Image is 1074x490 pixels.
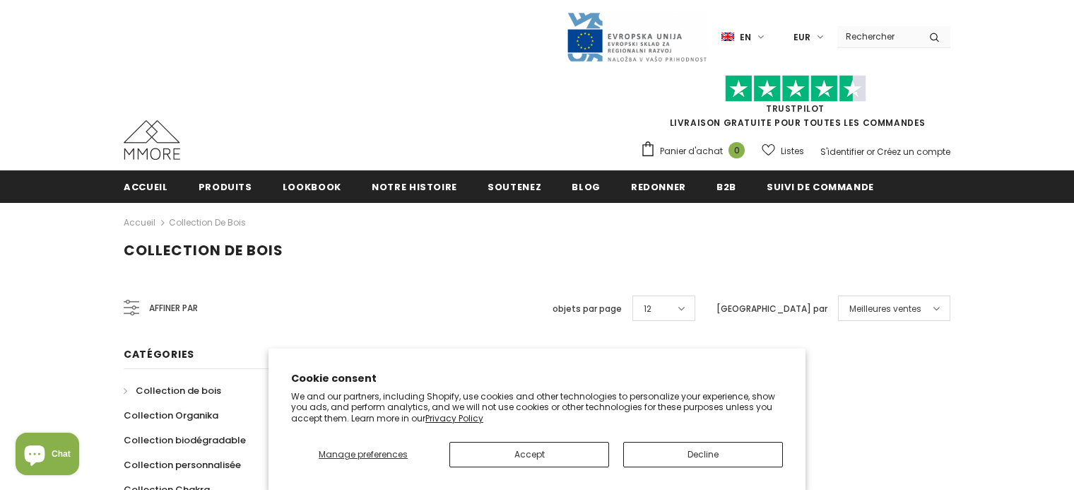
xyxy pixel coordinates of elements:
p: We and our partners, including Shopify, use cookies and other technologies to personalize your ex... [291,391,783,424]
img: i-lang-1.png [721,31,734,43]
a: B2B [716,170,736,202]
span: Collection de bois [124,240,283,260]
img: Javni Razpis [566,11,707,63]
span: Listes [781,144,804,158]
span: B2B [716,180,736,194]
a: soutenez [488,170,541,202]
a: Collection personnalisée [124,453,241,477]
a: Suivi de commande [767,170,874,202]
img: Cas MMORE [124,120,180,160]
a: Privacy Policy [425,412,483,424]
a: Listes [762,139,804,163]
h2: Cookie consent [291,371,783,386]
label: objets par page [553,302,622,316]
a: Accueil [124,170,168,202]
span: soutenez [488,180,541,194]
a: Produits [199,170,252,202]
span: Collection Organika [124,409,218,422]
button: Manage preferences [291,442,435,467]
span: Lookbook [283,180,341,194]
span: Accueil [124,180,168,194]
a: Collection de bois [169,216,246,228]
span: Panier d'achat [660,144,723,158]
span: Blog [572,180,601,194]
span: Collection biodégradable [124,433,246,447]
label: [GEOGRAPHIC_DATA] par [716,302,827,316]
input: Search Site [837,26,919,47]
span: 0 [728,142,745,158]
a: Collection de bois [124,378,221,403]
a: S'identifier [820,146,864,158]
span: Notre histoire [372,180,457,194]
a: Accueil [124,214,155,231]
span: en [740,30,751,45]
img: Faites confiance aux étoiles pilotes [725,75,866,103]
a: Panier d'achat 0 [640,141,752,162]
a: Javni Razpis [566,30,707,42]
span: 12 [644,302,651,316]
a: Collection Organika [124,403,218,428]
span: or [866,146,875,158]
span: EUR [793,30,810,45]
a: TrustPilot [766,103,825,115]
span: Affiner par [149,301,198,316]
button: Accept [449,442,609,467]
span: Catégories [124,347,194,361]
span: Meilleures ventes [849,302,921,316]
span: Suivi de commande [767,180,874,194]
a: Blog [572,170,601,202]
a: Notre histoire [372,170,457,202]
a: Collection biodégradable [124,428,246,453]
inbox-online-store-chat: Shopify online store chat [11,433,83,479]
span: Collection personnalisée [124,458,241,472]
span: LIVRAISON GRATUITE POUR TOUTES LES COMMANDES [640,81,950,129]
a: Redonner [631,170,686,202]
span: Produits [199,180,252,194]
a: Lookbook [283,170,341,202]
button: Decline [623,442,783,467]
span: Collection de bois [136,384,221,397]
a: Créez un compte [877,146,950,158]
span: Redonner [631,180,686,194]
span: Manage preferences [319,448,408,460]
